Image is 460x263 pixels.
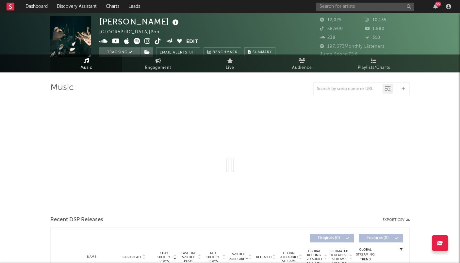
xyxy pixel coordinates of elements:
span: Benchmark [213,49,238,56]
span: Music [80,64,92,72]
span: Features ( 0 ) [363,236,393,240]
a: Playlists/Charts [338,54,410,72]
span: Jump Score: 72.6 [320,52,358,56]
span: Last Day Spotify Plays [180,251,197,263]
span: 58,900 [320,27,343,31]
button: Summary [244,47,275,57]
button: Email AlertsOff [156,47,200,57]
span: 197,673 Monthly Listeners [320,44,385,49]
div: 55 [435,2,441,7]
span: Audience [292,64,312,72]
a: Engagement [122,54,194,72]
button: Features(0) [359,234,403,242]
span: 1,580 [365,27,385,31]
span: Originals ( 0 ) [314,236,344,240]
input: Search for artists [316,3,414,11]
span: 7 Day Spotify Plays [155,251,172,263]
span: Copyright [123,255,141,259]
a: Audience [266,54,338,72]
div: [PERSON_NAME] [99,16,180,27]
span: Live [226,64,234,72]
input: Search by song name or URL [314,86,383,92]
div: [GEOGRAPHIC_DATA] | Pop [99,28,167,36]
button: Edit [186,38,198,46]
a: Music [50,54,122,72]
span: 10,135 [365,18,386,22]
span: Spotify Popularity [229,252,248,262]
a: Benchmark [204,47,241,57]
span: 238 [320,36,336,40]
span: ATD Spotify Plays [204,251,222,263]
span: Released [256,255,271,259]
a: Live [194,54,266,72]
div: Name [70,255,113,259]
button: Tracking [99,47,140,57]
button: Export CSV [383,218,410,222]
span: Playlists/Charts [358,64,390,72]
span: Summary [253,51,272,54]
span: Engagement [145,64,171,72]
span: Recent DSP Releases [50,216,103,224]
button: Originals(0) [310,234,354,242]
em: Off [189,51,197,54]
span: 12,025 [320,18,342,22]
span: 310 [365,36,380,40]
span: Global ATD Audio Streams [280,251,298,263]
button: 55 [433,4,438,9]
